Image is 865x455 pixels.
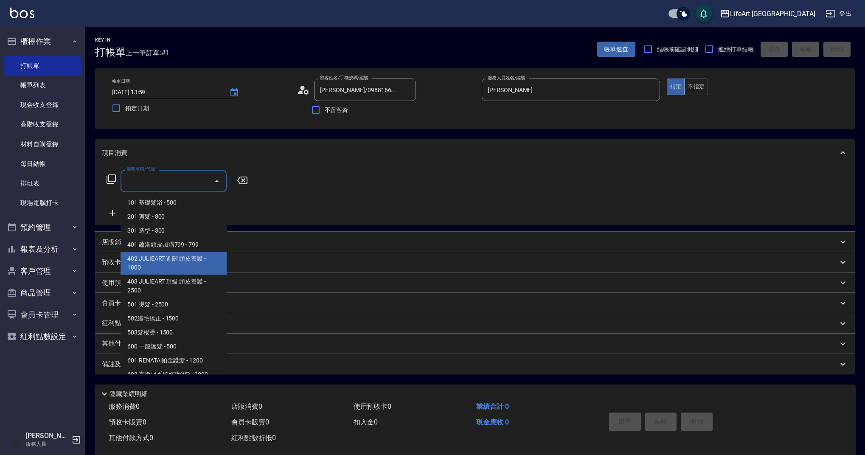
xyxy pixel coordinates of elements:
[488,75,525,81] label: 服務人員姓名/編號
[3,135,81,154] a: 材料自購登錄
[3,304,81,326] button: 會員卡管理
[121,326,227,340] span: 503髮根燙 - 1500
[26,440,69,448] p: 服務人員
[95,37,126,43] h2: Key In
[112,78,130,84] label: 帳單日期
[3,95,81,115] a: 現金收支登錄
[102,258,134,267] p: 預收卡販賣
[102,238,127,247] p: 店販銷售
[121,312,227,326] span: 502縮毛矯正 - 1500
[597,42,635,57] button: 帳單速查
[102,149,127,157] p: 項目消費
[3,174,81,193] a: 排班表
[3,154,81,174] a: 每日結帳
[126,166,155,172] label: 服務名稱/代號
[95,293,855,313] div: 會員卡銷售
[231,402,262,410] span: 店販消費 0
[109,402,140,410] span: 服務消費 0
[695,5,712,22] button: save
[121,196,227,210] span: 101 基礎髮浴 - 500
[121,252,227,275] span: 402 JULIEART 進階 頭皮養護 - 1800
[3,115,81,134] a: 高階收支登錄
[95,139,855,166] div: 項目消費
[7,431,24,448] img: Person
[95,252,855,272] div: 預收卡販賣
[716,5,819,22] button: LifeArt [GEOGRAPHIC_DATA]
[3,282,81,304] button: 商品管理
[354,402,391,410] span: 使用預收卡 0
[102,278,134,287] p: 使用預收卡
[102,339,180,348] p: 其他付款方式
[3,76,81,95] a: 帳單列表
[3,216,81,239] button: 預約管理
[3,56,81,76] a: 打帳單
[102,299,134,308] p: 會員卡銷售
[126,48,169,58] span: 上一筆訂單:#1
[121,210,227,224] span: 201 剪髮 - 800
[3,193,81,213] a: 現場電腦打卡
[125,104,149,113] span: 鎖定日期
[231,434,276,442] span: 紅利點數折抵 0
[231,418,269,426] span: 會員卡販賣 0
[657,45,699,54] span: 結帳前確認明細
[95,46,126,58] h3: 打帳單
[3,326,81,348] button: 紅利點數設定
[109,418,146,426] span: 預收卡販賣 0
[121,298,227,312] span: 501 燙髮 - 2500
[95,354,855,374] div: 備註及來源
[121,340,227,354] span: 600 一般護髮 - 500
[109,434,153,442] span: 其他付款方式 0
[3,238,81,260] button: 報表及分析
[476,418,509,426] span: 現金應收 0
[95,232,855,252] div: 店販銷售
[730,8,815,19] div: LifeArt [GEOGRAPHIC_DATA]
[26,432,69,440] h5: [PERSON_NAME]
[95,313,855,334] div: 紅利點數剩餘點數: 0
[822,6,855,22] button: 登出
[121,275,227,298] span: 403 JULIEART 頂級 頭皮養護 - 2500
[210,174,224,188] button: Close
[121,354,227,368] span: 601 RENATA 鉑金護髮 - 1200
[320,75,368,81] label: 顧客姓名/手機號碼/編號
[354,418,378,426] span: 扣入金 0
[325,106,348,115] span: 不留客資
[224,82,244,103] button: Choose date, selected date is 2025-10-12
[3,260,81,282] button: 客戶管理
[110,390,148,399] p: 隱藏業績明細
[121,238,227,252] span: 401 蘊洛頭皮加購799 - 799
[95,334,855,354] div: 其他付款方式入金可用餘額: 0
[10,8,34,18] img: Logo
[684,79,708,95] button: 不指定
[3,31,81,53] button: 櫃檯作業
[718,45,754,54] span: 連續打單結帳
[102,319,152,328] p: 紅利點數
[95,272,855,293] div: 使用預收卡
[121,368,227,382] span: 603 京喚羽系統修護(短) - 3000
[102,360,134,369] p: 備註及來源
[112,85,221,99] input: YYYY/MM/DD hh:mm
[121,224,227,238] span: 301 造型 - 300
[667,79,685,95] button: 指定
[476,402,509,410] span: 業績合計 0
